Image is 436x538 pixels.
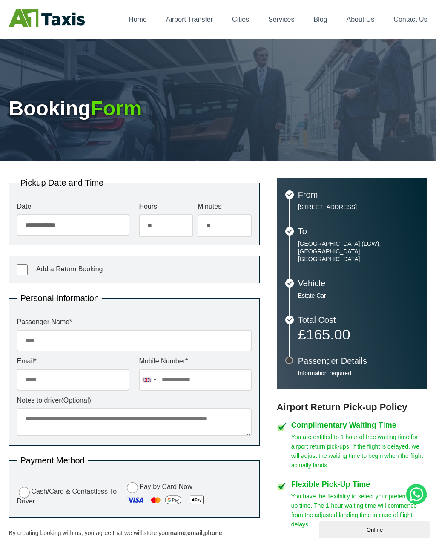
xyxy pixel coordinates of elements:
[17,264,28,275] input: Add a Return Booking
[61,397,91,404] span: (Optional)
[19,487,30,498] input: Cash/Card & Contactless To Driver
[17,294,102,302] legend: Personal Information
[298,227,419,236] h3: To
[298,279,419,288] h3: Vehicle
[319,519,432,538] iframe: chat widget
[17,178,107,187] legend: Pickup Date and Time
[298,316,419,324] h3: Total Cost
[166,16,213,23] a: Airport Transfer
[291,432,427,470] p: You are entitled to 1 hour of free waiting time for airport return pick-ups. If the flight is del...
[291,421,427,429] h4: Complimentary Waiting Time
[298,190,419,199] h3: From
[298,357,419,365] h3: Passenger Details
[232,16,249,23] a: Cities
[268,16,294,23] a: Services
[314,16,327,23] a: Blog
[129,16,147,23] a: Home
[36,265,103,273] span: Add a Return Booking
[139,358,252,365] label: Mobile Number
[393,16,427,23] a: Contact Us
[17,203,129,210] label: Date
[306,326,350,342] span: 165.00
[9,98,427,119] h1: Booking
[125,481,252,509] label: Pay by Card Now
[17,486,118,505] label: Cash/Card & Contactless To Driver
[347,16,375,23] a: About Us
[291,492,427,529] p: You have the flexibility to select your preferred pick-up time. The 1-hour waiting time will comm...
[139,369,159,390] div: United Kingdom: +44
[298,203,419,211] p: [STREET_ADDRESS]
[298,328,419,340] p: £
[298,292,419,299] p: Estate Car
[198,203,252,210] label: Minutes
[17,397,252,404] label: Notes to driver
[127,482,138,493] input: Pay by Card Now
[17,319,252,325] label: Passenger Name
[17,358,129,365] label: Email
[187,529,203,536] strong: email
[298,240,419,263] p: [GEOGRAPHIC_DATA] (LGW), [GEOGRAPHIC_DATA], [GEOGRAPHIC_DATA]
[139,203,193,210] label: Hours
[17,456,88,465] legend: Payment Method
[9,9,85,27] img: A1 Taxis St Albans LTD
[90,97,141,120] span: Form
[277,402,427,413] h3: Airport Return Pick-up Policy
[291,480,427,488] h4: Flexible Pick-Up Time
[298,369,419,377] p: Information required
[170,529,186,536] strong: name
